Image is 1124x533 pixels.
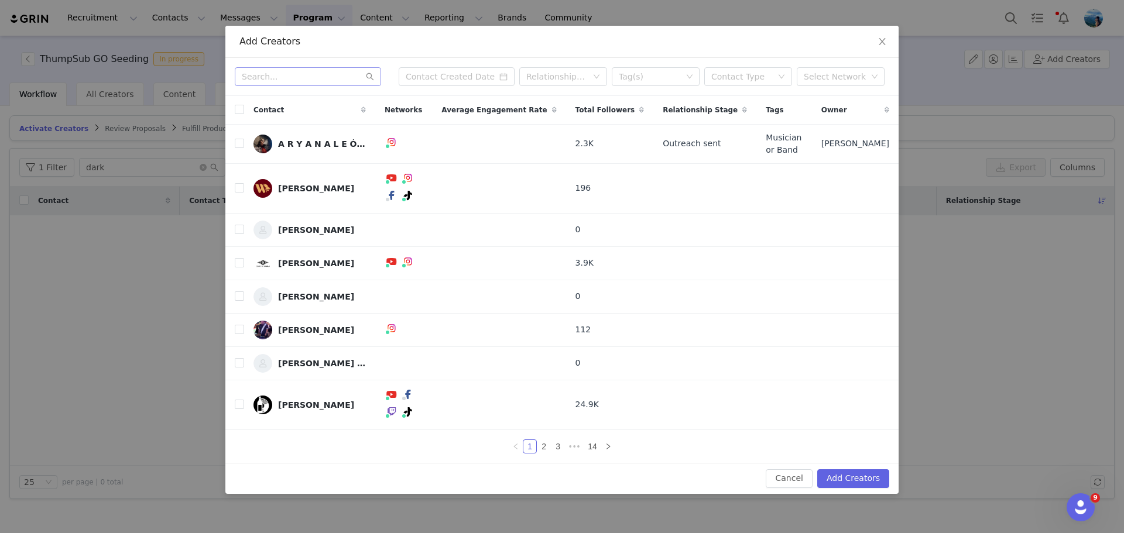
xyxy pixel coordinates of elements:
[366,73,374,81] i: icon: search
[253,179,366,198] a: [PERSON_NAME]
[253,321,272,339] img: c89f0b7f-7ad0-41e0-87fc-d18f26107487.jpg
[253,287,272,306] img: 4148d3d4-a369-4c30-9361-81c103dccbfb--s.jpg
[509,439,523,453] li: Previous Page
[387,324,396,333] img: instagram.svg
[253,287,366,306] a: [PERSON_NAME]
[575,324,591,336] span: 112
[387,137,396,147] img: instagram.svg
[253,396,366,414] a: [PERSON_NAME]
[253,221,272,239] img: f865b450-93e4-4c6c-b9af-7d43fe9bf105--s.jpg
[766,105,783,115] span: Tags
[575,182,591,194] span: 196
[584,440,601,453] a: 14
[619,71,682,82] div: Tag(s)
[441,105,547,115] span: Average Engagement Rate
[253,221,366,239] a: [PERSON_NAME]
[601,439,615,453] li: Next Page
[278,292,354,301] div: [PERSON_NAME]
[537,440,550,453] a: 2
[253,396,272,414] img: 7914b9e5-1009-406e-a9d9-2a3b8e51d0ee.jpg
[403,173,413,183] img: instagram.svg
[278,359,366,368] div: [PERSON_NAME] [PERSON_NAME]
[239,35,885,48] div: Add Creators
[512,443,519,450] i: icon: left
[551,440,564,453] a: 3
[766,469,812,488] button: Cancel
[565,439,584,453] li: Next 3 Pages
[575,357,581,369] span: 0
[235,67,381,86] input: Search...
[253,321,366,339] a: [PERSON_NAME]
[686,73,693,81] i: icon: down
[866,26,899,59] button: Close
[584,439,601,453] li: 14
[575,290,581,302] span: 0
[537,439,551,453] li: 2
[575,257,594,269] span: 3.9K
[278,225,354,235] div: [PERSON_NAME]
[565,439,584,453] span: •••
[593,73,600,81] i: icon: down
[575,105,635,115] span: Total Followers
[253,354,366,373] a: [PERSON_NAME] [PERSON_NAME]
[403,257,413,266] img: instagram.svg
[575,137,594,150] span: 2.3K
[605,443,612,450] i: icon: right
[385,105,422,115] span: Networks
[1067,493,1095,521] iframe: Intercom live chat
[278,139,366,149] div: A R Y A N A L E Ó N 🦁🎤
[278,325,354,335] div: [PERSON_NAME]
[1091,493,1100,503] span: 9
[253,354,272,373] img: 40efa571-1a60-4ccd-b615-3e93937cf7e5--s.jpg
[575,398,599,411] span: 24.9K
[575,223,581,236] span: 0
[821,137,889,150] span: [PERSON_NAME]
[766,132,802,156] span: Musician or Band
[278,184,354,193] div: [PERSON_NAME]
[278,259,354,268] div: [PERSON_NAME]
[663,137,721,150] span: Outreach sent
[821,105,847,115] span: Owner
[499,73,508,81] i: icon: calendar
[871,73,878,81] i: icon: down
[711,71,772,82] div: Contact Type
[253,105,284,115] span: Contact
[663,105,738,115] span: Relationship Stage
[551,439,565,453] li: 3
[817,469,889,488] button: Add Creators
[804,71,867,82] div: Select Network
[253,135,272,153] img: 1b72cc51-eb56-4a9c-9d69-c2fecf20bd39--s.jpg
[253,254,366,273] a: [PERSON_NAME]
[878,37,887,46] i: icon: close
[253,254,272,273] img: d53490de-95eb-4de9-b157-a9f115da7244.jpg
[278,400,354,410] div: [PERSON_NAME]
[523,439,537,453] li: 1
[399,67,515,86] input: Contact Created Date
[253,179,272,198] img: 24aad02e-132b-4eea-b1b7-518f59998cb2.jpg
[253,135,366,153] a: A R Y A N A L E Ó N 🦁🎤
[523,440,536,453] a: 1
[526,71,587,82] div: Relationship Stage
[778,73,785,81] i: icon: down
